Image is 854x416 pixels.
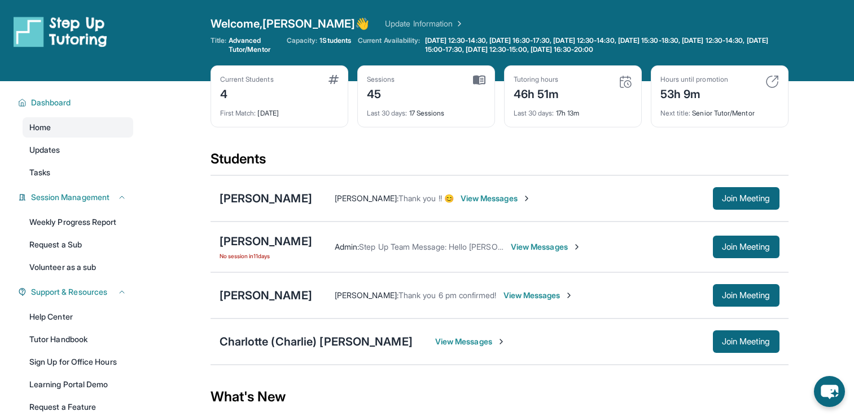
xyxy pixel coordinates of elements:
span: View Messages [503,290,574,301]
button: Join Meeting [713,236,779,258]
div: 46h 51m [514,84,559,102]
span: Dashboard [31,97,71,108]
img: card [473,75,485,85]
button: Join Meeting [713,284,779,307]
span: Admin : [335,242,359,251]
a: Request a Sub [23,234,133,255]
span: View Messages [511,241,581,253]
img: Chevron-Right [564,291,573,300]
span: Title: [211,36,226,54]
img: Chevron-Right [497,337,506,346]
img: Chevron-Right [522,194,531,203]
span: Home [29,122,51,133]
div: 4 [220,84,274,102]
span: Join Meeting [722,195,770,202]
a: Sign Up for Office Hours [23,352,133,372]
img: Chevron-Right [572,242,581,251]
button: Support & Resources [27,286,126,298]
img: logo [14,16,107,47]
div: [DATE] [220,102,339,118]
span: Last 30 days : [367,109,408,117]
div: Charlotte (Charlie) [PERSON_NAME] [220,334,413,349]
div: [PERSON_NAME] [220,191,312,206]
a: Volunteer as a sub [23,257,133,277]
span: Current Availability: [358,36,420,54]
div: Sessions [367,75,395,84]
div: [PERSON_NAME] [220,233,312,249]
div: Hours until promotion [660,75,728,84]
span: Next title : [660,109,691,117]
span: Join Meeting [722,292,770,299]
button: Session Management [27,192,126,203]
span: Support & Resources [31,286,107,298]
div: Senior Tutor/Mentor [660,102,779,118]
span: Thank you !! 😊 [398,193,454,203]
div: [PERSON_NAME] [220,287,312,303]
div: 53h 9m [660,84,728,102]
button: Join Meeting [713,187,779,210]
img: Chevron Right [453,18,464,29]
span: Updates [29,144,60,156]
span: [DATE] 12:30-14:30, [DATE] 16:30-17:30, [DATE] 12:30-14:30, [DATE] 15:30-18:30, [DATE] 12:30-14:3... [425,36,786,54]
div: Tutoring hours [514,75,559,84]
img: card [619,75,632,88]
div: 17h 13m [514,102,632,118]
span: Tasks [29,167,50,178]
span: Last 30 days : [514,109,554,117]
a: Learning Portal Demo [23,374,133,395]
a: Updates [23,140,133,160]
span: View Messages [435,336,506,347]
span: Advanced Tutor/Mentor [229,36,280,54]
span: Capacity: [287,36,318,45]
a: Help Center [23,307,133,327]
span: Thank you 6 pm confirmed! [398,290,497,300]
div: Current Students [220,75,274,84]
span: [PERSON_NAME] : [335,290,398,300]
button: Dashboard [27,97,126,108]
span: [PERSON_NAME] : [335,193,398,203]
a: [DATE] 12:30-14:30, [DATE] 16:30-17:30, [DATE] 12:30-14:30, [DATE] 15:30-18:30, [DATE] 12:30-14:3... [423,36,789,54]
img: card [765,75,779,88]
span: Welcome, [PERSON_NAME] 👋 [211,16,370,32]
a: Weekly Progress Report [23,212,133,232]
img: card [329,75,339,84]
span: No session in 11 days [220,251,312,260]
span: Session Management [31,192,110,203]
button: chat-button [814,376,845,407]
div: 17 Sessions [367,102,485,118]
span: First Match : [220,109,256,117]
span: Join Meeting [722,244,770,250]
a: Tutor Handbook [23,329,133,349]
a: Update Information [385,18,464,29]
span: Join Meeting [722,338,770,345]
button: Join Meeting [713,330,779,353]
div: 45 [367,84,395,102]
span: 1 Students [319,36,351,45]
a: Home [23,117,133,138]
a: Tasks [23,162,133,183]
span: View Messages [461,193,531,204]
div: Students [211,150,789,175]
